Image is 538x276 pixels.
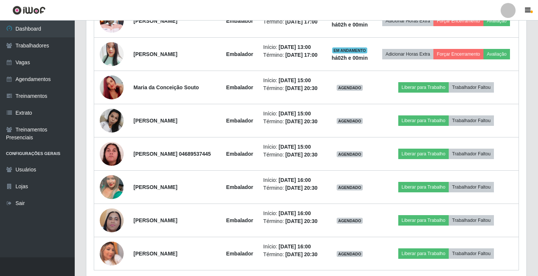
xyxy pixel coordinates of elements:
[226,184,253,190] strong: Embalador
[285,251,318,257] time: [DATE] 20:30
[263,251,321,258] li: Término:
[133,51,177,57] strong: [PERSON_NAME]
[226,118,253,124] strong: Embalador
[449,215,494,226] button: Trabalhador Faltou
[398,149,449,159] button: Liberar para Trabalho
[133,251,177,257] strong: [PERSON_NAME]
[285,118,318,124] time: [DATE] 20:30
[449,82,494,93] button: Trabalhador Faltou
[398,82,449,93] button: Liberar para Trabalho
[337,85,363,91] span: AGENDADO
[279,44,311,50] time: [DATE] 13:00
[433,49,483,59] button: Forçar Encerramento
[337,218,363,224] span: AGENDADO
[263,118,321,125] li: Término:
[100,142,124,166] img: 1750360677294.jpeg
[226,84,253,90] strong: Embalador
[133,184,177,190] strong: [PERSON_NAME]
[279,111,311,117] time: [DATE] 15:00
[263,18,321,26] li: Término:
[100,232,124,275] img: 1750545410302.jpeg
[279,244,311,249] time: [DATE] 16:00
[285,52,318,58] time: [DATE] 17:00
[398,215,449,226] button: Liberar para Trabalho
[332,47,368,53] span: EM ANDAMENTO
[133,217,177,223] strong: [PERSON_NAME]
[100,166,124,208] img: 1684607735548.jpeg
[133,18,177,24] strong: [PERSON_NAME]
[332,55,368,61] strong: há 02 h e 00 min
[337,118,363,124] span: AGENDADO
[133,84,199,90] strong: Maria da Conceição Souto
[263,151,321,159] li: Término:
[398,115,449,126] button: Liberar para Trabalho
[100,194,124,247] img: 1739383182576.jpeg
[100,66,124,109] img: 1746815738665.jpeg
[483,49,510,59] button: Avaliação
[263,184,321,192] li: Término:
[337,184,363,190] span: AGENDADO
[382,49,433,59] button: Adicionar Horas Extra
[449,248,494,259] button: Trabalhador Faltou
[449,182,494,192] button: Trabalhador Faltou
[332,22,368,28] strong: há 02 h e 00 min
[226,51,253,57] strong: Embalador
[433,16,483,26] button: Forçar Encerramento
[100,5,124,37] img: 1683555904965.jpeg
[263,143,321,151] li: Início:
[285,85,318,91] time: [DATE] 20:30
[398,248,449,259] button: Liberar para Trabalho
[285,218,318,224] time: [DATE] 20:30
[226,217,253,223] strong: Embalador
[337,151,363,157] span: AGENDADO
[263,43,321,51] li: Início:
[100,40,124,68] img: 1748729241814.jpeg
[483,16,510,26] button: Avaliação
[398,182,449,192] button: Liberar para Trabalho
[279,77,311,83] time: [DATE] 15:00
[279,177,311,183] time: [DATE] 16:00
[263,243,321,251] li: Início:
[285,185,318,191] time: [DATE] 20:30
[263,176,321,184] li: Início:
[133,118,177,124] strong: [PERSON_NAME]
[263,84,321,92] li: Término:
[279,144,311,150] time: [DATE] 15:00
[263,77,321,84] li: Início:
[279,210,311,216] time: [DATE] 16:00
[263,110,321,118] li: Início:
[226,151,253,157] strong: Embalador
[263,51,321,59] li: Término:
[449,149,494,159] button: Trabalhador Faltou
[133,151,211,157] strong: [PERSON_NAME] 04689537445
[285,19,318,25] time: [DATE] 17:00
[449,115,494,126] button: Trabalhador Faltou
[382,16,433,26] button: Adicionar Horas Extra
[226,251,253,257] strong: Embalador
[263,210,321,217] li: Início:
[12,6,46,15] img: CoreUI Logo
[226,18,253,24] strong: Embalador
[337,251,363,257] span: AGENDADO
[285,152,318,158] time: [DATE] 20:30
[263,217,321,225] li: Término:
[100,105,124,136] img: 1730308333367.jpeg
